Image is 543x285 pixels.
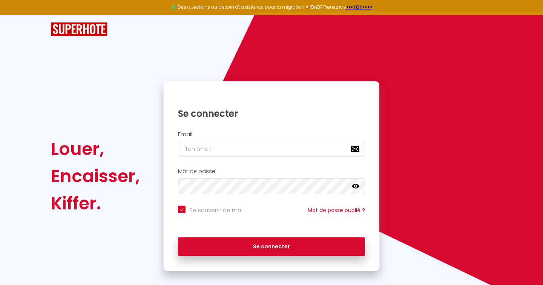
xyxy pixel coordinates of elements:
[346,4,373,10] a: >>> ICI <<<<
[51,135,140,163] div: Louer,
[51,22,107,36] img: SuperHote logo
[178,141,365,157] input: Ton Email
[178,108,365,119] h1: Se connecter
[51,190,140,217] div: Kiffer.
[51,163,140,190] div: Encaisser,
[178,237,365,256] button: Se connecter
[178,131,365,138] h2: Email
[178,168,365,175] h2: Mot de passe
[308,206,365,214] a: Mot de passe oublié ?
